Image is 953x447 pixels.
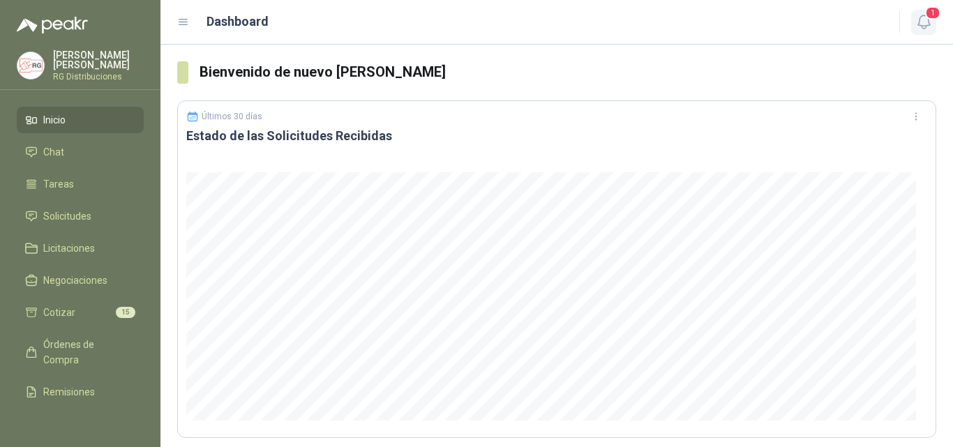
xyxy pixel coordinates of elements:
[925,6,940,20] span: 1
[116,307,135,318] span: 15
[53,50,144,70] p: [PERSON_NAME] [PERSON_NAME]
[17,299,144,326] a: Cotizar15
[17,331,144,373] a: Órdenes de Compra
[43,209,91,224] span: Solicitudes
[202,112,262,121] p: Últimos 30 días
[53,73,144,81] p: RG Distribuciones
[207,12,269,31] h1: Dashboard
[43,305,75,320] span: Cotizar
[17,171,144,197] a: Tareas
[17,267,144,294] a: Negociaciones
[17,17,88,33] img: Logo peakr
[17,411,144,437] a: Configuración
[186,128,927,144] h3: Estado de las Solicitudes Recibidas
[17,235,144,262] a: Licitaciones
[17,139,144,165] a: Chat
[43,241,95,256] span: Licitaciones
[17,107,144,133] a: Inicio
[43,337,130,368] span: Órdenes de Compra
[17,379,144,405] a: Remisiones
[43,273,107,288] span: Negociaciones
[17,203,144,229] a: Solicitudes
[200,61,936,83] h3: Bienvenido de nuevo [PERSON_NAME]
[43,384,95,400] span: Remisiones
[43,144,64,160] span: Chat
[43,176,74,192] span: Tareas
[911,10,936,35] button: 1
[43,112,66,128] span: Inicio
[17,52,44,79] img: Company Logo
